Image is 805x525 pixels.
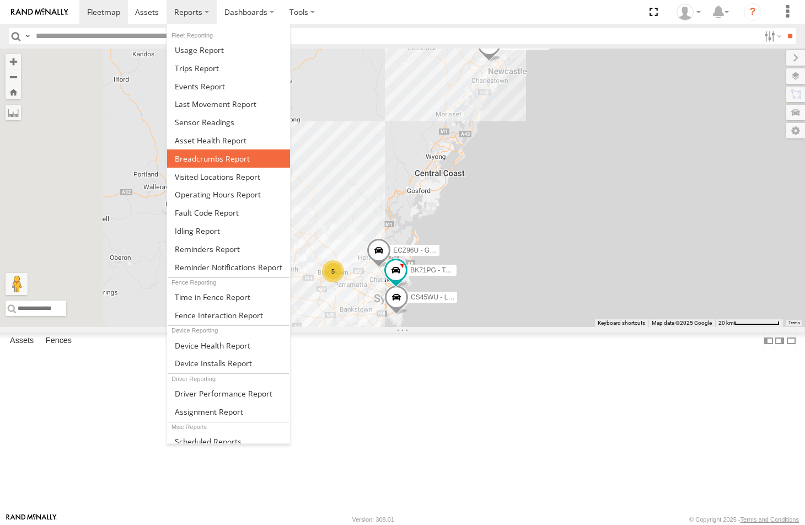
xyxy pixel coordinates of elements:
a: Visit our Website [6,514,57,525]
div: Version: 308.01 [352,516,394,523]
span: ECZ96U - Great Wall [393,247,455,254]
a: Fault Code Report [167,203,290,222]
a: Terms and Conditions [740,516,799,523]
button: Keyboard shortcuts [598,319,645,327]
span: BK71PG - Toyota Hiace [410,266,480,274]
span: Map data ©2025 Google [652,320,712,326]
label: Search Filter Options [760,28,783,44]
span: CS45WU - LDV [411,293,457,301]
a: Full Events Report [167,77,290,95]
img: rand-logo.svg [11,8,68,16]
a: Sensor Readings [167,113,290,131]
label: Dock Summary Table to the Left [763,333,774,349]
a: Device Installs Report [167,354,290,372]
a: Assignment Report [167,403,290,421]
label: Assets [4,333,39,349]
a: Time in Fences Report [167,288,290,306]
a: Driver Performance Report [167,384,290,403]
label: Fences [40,333,77,349]
a: Fence Interaction Report [167,306,290,324]
i: ? [744,3,761,21]
div: Nicole Hunt [673,4,705,20]
button: Zoom Home [6,84,21,99]
label: Hide Summary Table [786,333,797,349]
a: Asset Operating Hours Report [167,185,290,203]
div: 5 [322,260,344,282]
label: Map Settings [786,123,805,138]
button: Zoom in [6,54,21,69]
a: Device Health Report [167,336,290,355]
a: Usage Report [167,41,290,59]
button: Zoom out [6,69,21,84]
a: Last Movement Report [167,95,290,113]
label: Dock Summary Table to the Right [774,333,785,349]
a: Idling Report [167,222,290,240]
a: Breadcrumbs Report [167,149,290,168]
a: Visited Locations Report [167,168,290,186]
a: Trips Report [167,59,290,77]
button: Drag Pegman onto the map to open Street View [6,273,28,295]
label: Measure [6,105,21,120]
a: Asset Health Report [167,131,290,149]
a: Reminders Report [167,240,290,258]
a: Scheduled Reports [167,432,290,451]
a: Service Reminder Notifications Report [167,258,290,276]
div: © Copyright 2025 - [689,516,799,523]
a: Terms (opens in new tab) [788,321,800,325]
button: Map scale: 20 km per 79 pixels [715,319,783,327]
label: Search Query [23,28,32,44]
span: 20 km [718,320,734,326]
